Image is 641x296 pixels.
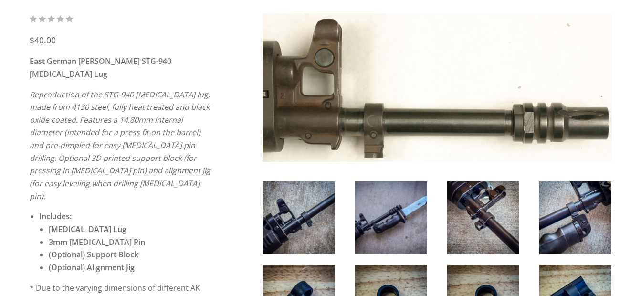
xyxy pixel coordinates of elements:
strong: [MEDICAL_DATA] Lug [49,224,126,234]
img: Wieger STG-940 AK Bayonet Lug [262,13,611,163]
strong: (Optional) Support Block [49,249,138,260]
span: $40.00 [30,34,56,46]
em: Reproduction of the STG-940 [MEDICAL_DATA] lug, made from 4130 steel, fully heat treated and blac... [30,89,210,163]
strong: (Optional) Alignment Jig [49,262,135,273]
strong: Includes: [39,211,72,222]
img: Wieger STG-940 AK Bayonet Lug [447,181,519,254]
img: Wieger STG-940 AK Bayonet Lug [539,181,611,254]
img: Wieger STG-940 AK Bayonet Lug [263,181,335,254]
img: Wieger STG-940 AK Bayonet Lug [355,181,427,254]
strong: East German [PERSON_NAME] STG-940 [MEDICAL_DATA] Lug [30,56,171,79]
strong: 3mm [MEDICAL_DATA] Pin [49,237,145,247]
em: . Optional 3D printed support block (for pressing in [MEDICAL_DATA] pin) and alignment jig (for e... [30,153,210,201]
